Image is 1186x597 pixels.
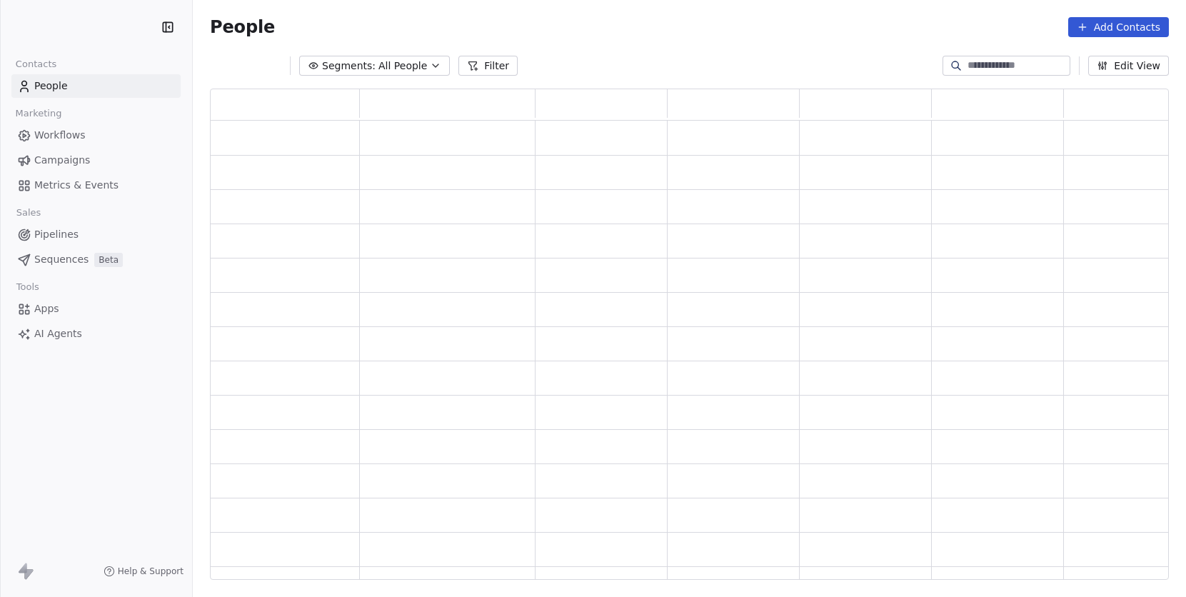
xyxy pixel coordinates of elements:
span: All People [378,59,427,74]
button: Add Contacts [1068,17,1169,37]
a: Help & Support [104,566,184,577]
span: Beta [94,253,123,267]
span: AI Agents [34,326,82,341]
a: Campaigns [11,149,181,172]
span: Pipelines [34,227,79,242]
button: Filter [458,56,518,76]
span: People [34,79,68,94]
a: Workflows [11,124,181,147]
a: AI Agents [11,322,181,346]
span: Help & Support [118,566,184,577]
span: Apps [34,301,59,316]
a: People [11,74,181,98]
span: Segments: [322,59,376,74]
a: SequencesBeta [11,248,181,271]
span: Workflows [34,128,86,143]
button: Edit View [1088,56,1169,76]
span: Sales [10,202,47,224]
span: Contacts [9,54,63,75]
span: Metrics & Events [34,178,119,193]
a: Apps [11,297,181,321]
a: Metrics & Events [11,174,181,197]
a: Pipelines [11,223,181,246]
span: People [210,16,275,38]
span: Sequences [34,252,89,267]
span: Tools [10,276,45,298]
span: Campaigns [34,153,90,168]
span: Marketing [9,103,68,124]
